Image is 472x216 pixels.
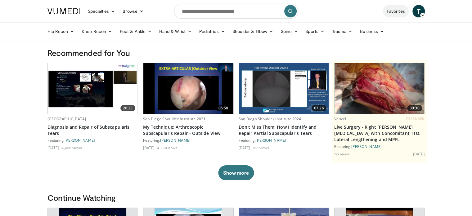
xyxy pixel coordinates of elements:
div: Featuring: [239,138,329,143]
a: Hip Recon [44,25,78,38]
a: Diagnosis and Repair of Subscapularis Tears [47,124,138,136]
span: FEATURED [406,117,425,121]
div: Featuring: [334,144,425,149]
a: Browse [119,5,147,17]
span: 30:30 [407,105,422,111]
a: Business [356,25,388,38]
img: 000cddfb-d7ec-42a6-ac1a-279f53278450.620x360_q85_upscale.jpg [48,63,138,114]
li: 158 views [253,145,269,150]
a: Foot & Ankle [116,25,155,38]
img: 389f2ce1-196d-4785-97e9-5d1bce06ecd9.620x360_q85_upscale.jpg [239,63,329,114]
img: d0d05341-5f89-4b92-a594-fbc44b922e78.620x360_q85_upscale.jpg [143,63,233,114]
span: 05:58 [216,105,231,111]
span: 20:23 [120,105,135,111]
a: Vericel [334,116,346,122]
h3: Recommended for You [47,48,425,58]
a: [PERSON_NAME] [160,138,191,142]
input: Search topics, interventions [174,4,298,19]
a: T [412,5,425,17]
li: [DATE] [143,145,156,150]
a: Knee Recon [78,25,116,38]
img: VuMedi Logo [47,8,80,14]
li: 4,428 views [61,145,82,150]
li: [DATE] [413,151,425,156]
li: [DATE] [239,145,252,150]
div: Featuring: [143,138,234,143]
a: Trauma [328,25,357,38]
a: My Technique: Arthroscopic Subscapularis Repair - Outside View [143,124,234,136]
span: 07:26 [312,105,326,111]
a: Sports [302,25,328,38]
a: Favorites [383,5,409,17]
a: San Diego Shoulder Institute 2024 [239,116,301,122]
a: 30:30 [335,63,425,114]
a: 05:58 [143,63,233,114]
li: 4,250 views [157,145,178,150]
a: Specialties [84,5,119,17]
a: Live Surgery - Right [PERSON_NAME][MEDICAL_DATA] with Concomitant TTO, Lateral Lengthening and MPFL [334,124,425,143]
a: Hand & Wrist [155,25,196,38]
a: [PERSON_NAME] [65,138,95,142]
button: Show more [218,165,254,180]
a: 20:23 [48,63,138,114]
li: [DATE] [47,145,61,150]
a: [PERSON_NAME] [351,144,382,149]
a: Shoulder & Elbow [229,25,277,38]
a: [GEOGRAPHIC_DATA] [47,116,86,122]
a: Spine [277,25,302,38]
a: 07:26 [239,63,329,114]
a: San Diego Shoulder Institute 2021 [143,116,206,122]
li: 199 views [334,151,350,156]
h3: Continue Watching [47,193,425,203]
a: Don't Miss Them! How I Identify and Repair Partial Subscapularis Tears [239,124,329,136]
a: [PERSON_NAME] [256,138,286,142]
a: Pediatrics [196,25,229,38]
div: Featuring: [47,138,138,143]
img: f2822210-6046-4d88-9b48-ff7c77ada2d7.620x360_q85_upscale.jpg [335,63,425,114]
